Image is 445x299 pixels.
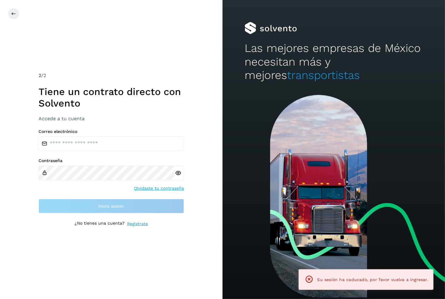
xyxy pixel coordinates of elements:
[38,199,184,213] button: Inicia sesión
[75,221,125,227] p: ¿No tienes una cuenta?
[38,116,184,121] h3: Accede a tu cuenta
[38,158,184,163] label: Contraseña
[38,86,184,109] h1: Tiene un contrato directo con Solvento
[99,204,124,208] span: Inicia sesión
[287,69,360,82] span: transportistas
[134,185,184,192] a: Olvidaste tu contraseña
[245,42,423,82] h2: Las mejores empresas de México necesitan más y mejores
[127,221,148,227] a: Regístrate
[317,277,428,282] span: Su sesión ha caducado, por favor vuelva a ingresar.
[38,129,184,134] label: Correo electrónico
[38,72,184,79] div: /2
[38,73,41,78] span: 2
